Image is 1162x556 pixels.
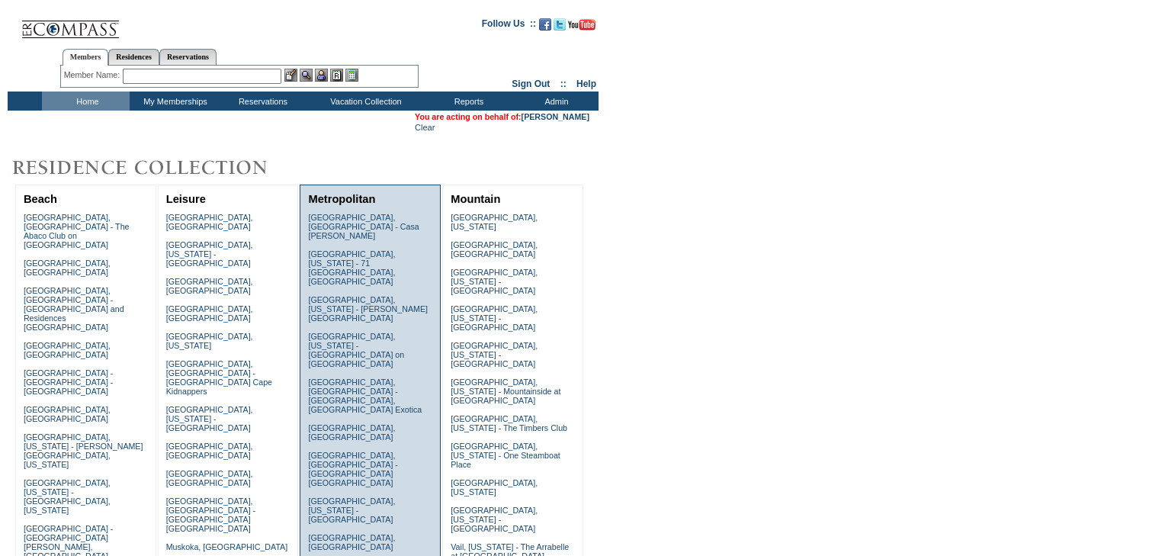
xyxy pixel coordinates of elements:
[64,69,123,82] div: Member Name:
[24,405,111,423] a: [GEOGRAPHIC_DATA], [GEOGRAPHIC_DATA]
[166,213,253,231] a: [GEOGRAPHIC_DATA], [GEOGRAPHIC_DATA]
[308,497,395,524] a: [GEOGRAPHIC_DATA], [US_STATE] - [GEOGRAPHIC_DATA]
[8,153,305,183] img: Destinations by Exclusive Resorts
[308,423,395,442] a: [GEOGRAPHIC_DATA], [GEOGRAPHIC_DATA]
[166,277,253,295] a: [GEOGRAPHIC_DATA], [GEOGRAPHIC_DATA]
[345,69,358,82] img: b_calculator.gif
[24,286,124,332] a: [GEOGRAPHIC_DATA], [GEOGRAPHIC_DATA] - [GEOGRAPHIC_DATA] and Residences [GEOGRAPHIC_DATA]
[24,368,113,396] a: [GEOGRAPHIC_DATA] - [GEOGRAPHIC_DATA] - [GEOGRAPHIC_DATA]
[554,18,566,31] img: Follow us on Twitter
[423,92,511,111] td: Reports
[24,432,143,469] a: [GEOGRAPHIC_DATA], [US_STATE] - [PERSON_NAME][GEOGRAPHIC_DATA], [US_STATE]
[511,92,599,111] td: Admin
[24,478,111,515] a: [GEOGRAPHIC_DATA], [US_STATE] - [GEOGRAPHIC_DATA], [US_STATE]
[522,112,589,121] a: [PERSON_NAME]
[24,193,57,205] a: Beach
[42,92,130,111] td: Home
[451,341,538,368] a: [GEOGRAPHIC_DATA], [US_STATE] - [GEOGRAPHIC_DATA]
[568,23,595,32] a: Subscribe to our YouTube Channel
[305,92,423,111] td: Vacation Collection
[451,213,538,231] a: [GEOGRAPHIC_DATA], [US_STATE]
[415,123,435,132] a: Clear
[451,304,538,332] a: [GEOGRAPHIC_DATA], [US_STATE] - [GEOGRAPHIC_DATA]
[308,295,428,323] a: [GEOGRAPHIC_DATA], [US_STATE] - [PERSON_NAME][GEOGRAPHIC_DATA]
[166,193,206,205] a: Leisure
[166,240,253,268] a: [GEOGRAPHIC_DATA], [US_STATE] - [GEOGRAPHIC_DATA]
[166,332,253,350] a: [GEOGRAPHIC_DATA], [US_STATE]
[451,193,500,205] a: Mountain
[451,478,538,497] a: [GEOGRAPHIC_DATA], [US_STATE]
[130,92,217,111] td: My Memberships
[217,92,305,111] td: Reservations
[166,405,253,432] a: [GEOGRAPHIC_DATA], [US_STATE] - [GEOGRAPHIC_DATA]
[451,378,560,405] a: [GEOGRAPHIC_DATA], [US_STATE] - Mountainside at [GEOGRAPHIC_DATA]
[308,193,375,205] a: Metropolitan
[308,213,419,240] a: [GEOGRAPHIC_DATA], [GEOGRAPHIC_DATA] - Casa [PERSON_NAME]
[576,79,596,89] a: Help
[308,533,395,551] a: [GEOGRAPHIC_DATA], [GEOGRAPHIC_DATA]
[330,69,343,82] img: Reservations
[308,249,395,286] a: [GEOGRAPHIC_DATA], [US_STATE] - 71 [GEOGRAPHIC_DATA], [GEOGRAPHIC_DATA]
[159,49,217,65] a: Reservations
[415,112,589,121] span: You are acting on behalf of:
[315,69,328,82] img: Impersonate
[166,542,287,551] a: Muskoka, [GEOGRAPHIC_DATA]
[308,332,404,368] a: [GEOGRAPHIC_DATA], [US_STATE] - [GEOGRAPHIC_DATA] on [GEOGRAPHIC_DATA]
[8,23,20,24] img: i.gif
[539,23,551,32] a: Become our fan on Facebook
[512,79,550,89] a: Sign Out
[166,304,253,323] a: [GEOGRAPHIC_DATA], [GEOGRAPHIC_DATA]
[451,442,560,469] a: [GEOGRAPHIC_DATA], [US_STATE] - One Steamboat Place
[451,414,567,432] a: [GEOGRAPHIC_DATA], [US_STATE] - The Timbers Club
[166,359,272,396] a: [GEOGRAPHIC_DATA], [GEOGRAPHIC_DATA] - [GEOGRAPHIC_DATA] Cape Kidnappers
[166,442,253,460] a: [GEOGRAPHIC_DATA], [GEOGRAPHIC_DATA]
[560,79,567,89] span: ::
[308,378,422,414] a: [GEOGRAPHIC_DATA], [GEOGRAPHIC_DATA] - [GEOGRAPHIC_DATA], [GEOGRAPHIC_DATA] Exotica
[539,18,551,31] img: Become our fan on Facebook
[568,19,595,31] img: Subscribe to our YouTube Channel
[108,49,159,65] a: Residences
[21,8,120,39] img: Compass Home
[24,213,130,249] a: [GEOGRAPHIC_DATA], [GEOGRAPHIC_DATA] - The Abaco Club on [GEOGRAPHIC_DATA]
[284,69,297,82] img: b_edit.gif
[24,341,111,359] a: [GEOGRAPHIC_DATA], [GEOGRAPHIC_DATA]
[308,451,397,487] a: [GEOGRAPHIC_DATA], [GEOGRAPHIC_DATA] - [GEOGRAPHIC_DATA] [GEOGRAPHIC_DATA]
[300,69,313,82] img: View
[482,17,536,35] td: Follow Us ::
[166,497,255,533] a: [GEOGRAPHIC_DATA], [GEOGRAPHIC_DATA] - [GEOGRAPHIC_DATA] [GEOGRAPHIC_DATA]
[451,240,538,259] a: [GEOGRAPHIC_DATA], [GEOGRAPHIC_DATA]
[166,469,253,487] a: [GEOGRAPHIC_DATA], [GEOGRAPHIC_DATA]
[451,268,538,295] a: [GEOGRAPHIC_DATA], [US_STATE] - [GEOGRAPHIC_DATA]
[24,259,111,277] a: [GEOGRAPHIC_DATA], [GEOGRAPHIC_DATA]
[451,506,538,533] a: [GEOGRAPHIC_DATA], [US_STATE] - [GEOGRAPHIC_DATA]
[63,49,109,66] a: Members
[554,23,566,32] a: Follow us on Twitter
